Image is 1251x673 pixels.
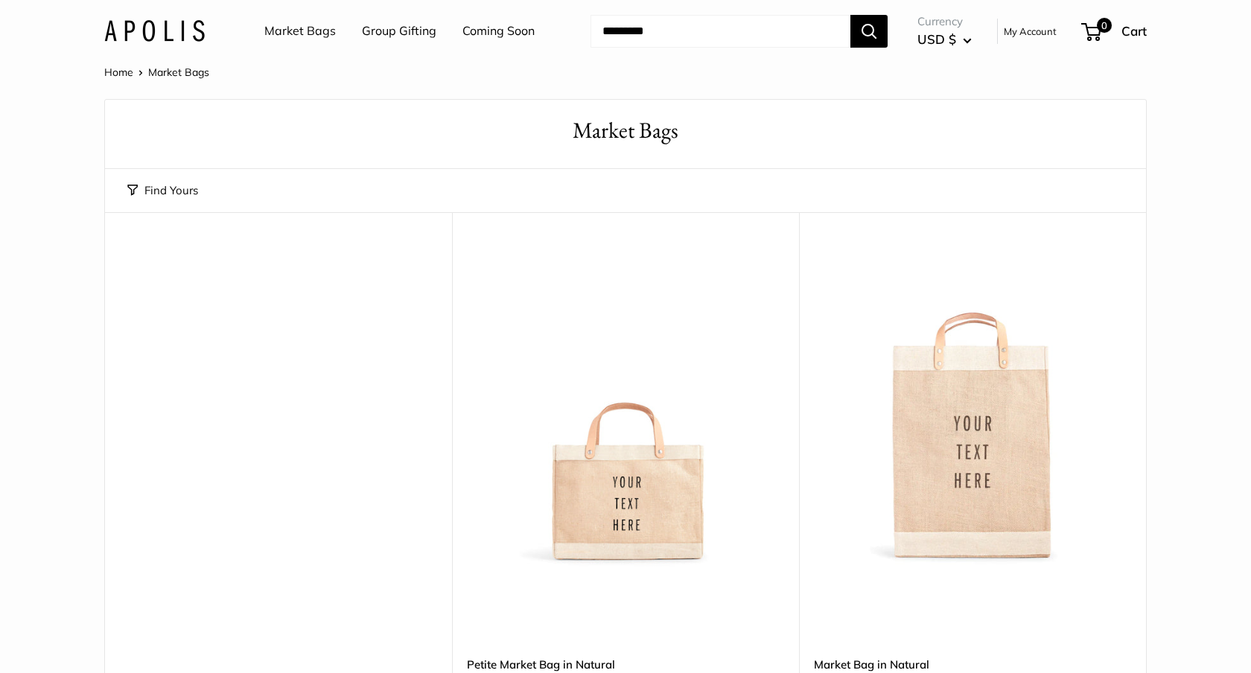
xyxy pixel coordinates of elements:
span: USD $ [917,31,956,47]
span: Currency [917,11,972,32]
a: Market Bag in Natural [814,656,1131,673]
span: Market Bags [148,66,209,79]
a: Group Gifting [362,20,436,42]
span: 0 [1097,18,1112,33]
a: Market Bags [264,20,336,42]
nav: Breadcrumb [104,63,209,82]
a: Market Bag in NaturalMarket Bag in Natural [814,249,1131,567]
a: Home [104,66,133,79]
button: Find Yours [127,180,198,201]
span: Cart [1121,23,1147,39]
img: Apolis [104,20,205,42]
button: USD $ [917,28,972,51]
a: 0 Cart [1083,19,1147,43]
img: Market Bag in Natural [814,249,1131,567]
a: Petite Market Bag in Naturaldescription_Effortless style that elevates every moment [467,249,784,567]
a: Coming Soon [462,20,535,42]
input: Search... [591,15,850,48]
img: Petite Market Bag in Natural [467,249,784,567]
button: Search [850,15,888,48]
h1: Market Bags [127,115,1124,147]
a: Petite Market Bag in Natural [467,656,784,673]
a: My Account [1004,22,1057,40]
